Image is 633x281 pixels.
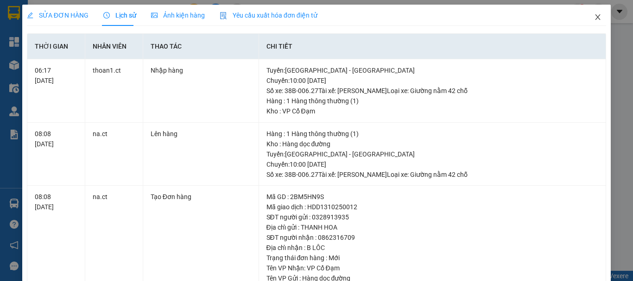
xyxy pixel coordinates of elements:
[27,34,85,59] th: Thời gian
[266,96,599,106] div: Hàng : 1 Hàng thông thường (1)
[266,232,599,243] div: SĐT người nhận : 0862316709
[103,12,136,19] span: Lịch sử
[266,243,599,253] div: Địa chỉ nhận : B LÔC
[266,139,599,149] div: Kho : Hàng dọc đường
[259,34,607,59] th: Chi tiết
[266,263,599,273] div: Tên VP Nhận: VP Cổ Đạm
[266,149,599,180] div: Tuyến : [GEOGRAPHIC_DATA] - [GEOGRAPHIC_DATA] Chuyến: 10:00 [DATE] Số xe: 38B-006.27 Tài xế: [PER...
[266,106,599,116] div: Kho : VP Cổ Đạm
[266,129,599,139] div: Hàng : 1 Hàng thông thường (1)
[220,12,227,19] img: icon
[27,12,89,19] span: SỬA ĐƠN HÀNG
[85,34,143,59] th: Nhân viên
[151,12,205,19] span: Ảnh kiện hàng
[151,12,158,19] span: picture
[151,65,251,75] div: Nhập hàng
[266,212,599,222] div: SĐT người gửi : 0328913935
[35,65,77,86] div: 06:17 [DATE]
[151,129,251,139] div: Lên hàng
[585,5,611,31] button: Close
[151,192,251,202] div: Tạo Đơn hàng
[143,34,259,59] th: Thao tác
[266,65,599,96] div: Tuyến : [GEOGRAPHIC_DATA] - [GEOGRAPHIC_DATA] Chuyến: 10:00 [DATE] Số xe: 38B-006.27 Tài xế: [PER...
[266,222,599,232] div: Địa chỉ gửi : THANH HOA
[85,123,143,186] td: na.ct
[266,253,599,263] div: Trạng thái đơn hàng : Mới
[220,12,317,19] span: Yêu cầu xuất hóa đơn điện tử
[266,202,599,212] div: Mã giao dịch : HDD1310250012
[85,59,143,123] td: thoan1.ct
[103,12,110,19] span: clock-circle
[266,192,599,202] div: Mã GD : 2BM5HN9S
[594,13,601,21] span: close
[27,12,33,19] span: edit
[35,129,77,149] div: 08:08 [DATE]
[35,192,77,212] div: 08:08 [DATE]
